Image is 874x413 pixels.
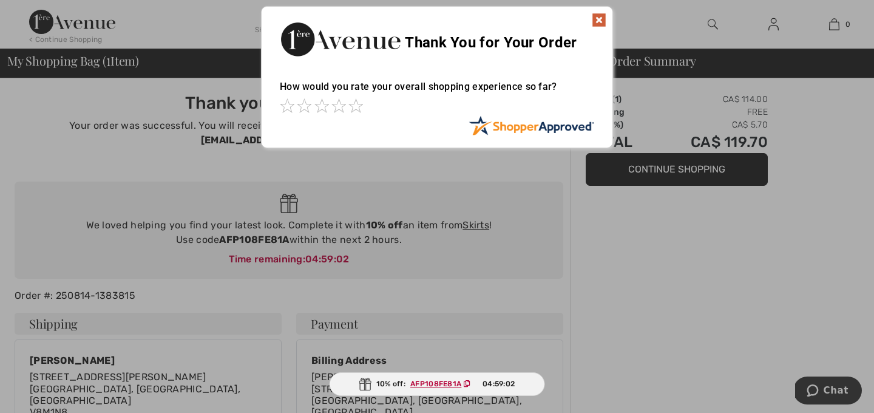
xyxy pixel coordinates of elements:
[330,372,545,396] div: 10% off:
[29,9,53,19] span: Chat
[405,34,577,51] span: Thank You for Your Order
[410,380,461,388] ins: AFP108FE81A
[280,19,401,60] img: Thank You for Your Order
[280,69,594,115] div: How would you rate your overall shopping experience so far?
[592,13,606,27] img: x
[359,378,371,391] img: Gift.svg
[483,378,515,389] span: 04:59:02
